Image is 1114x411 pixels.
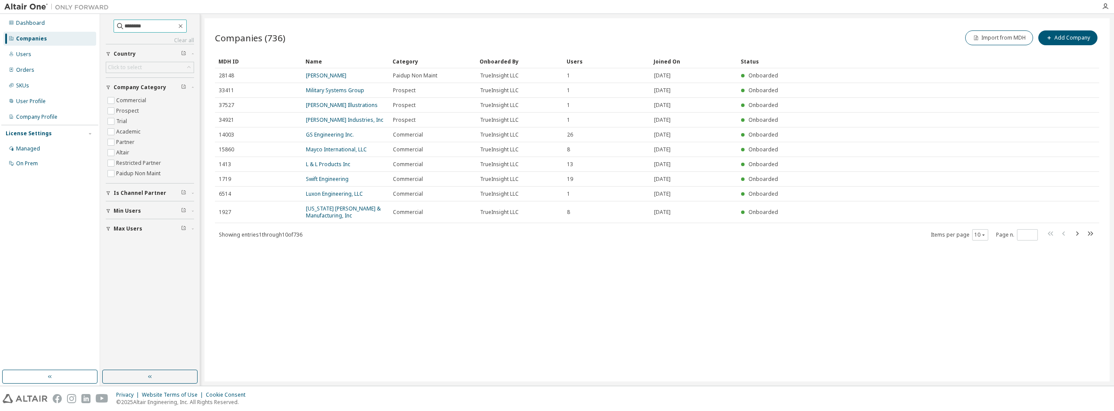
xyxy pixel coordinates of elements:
div: SKUs [16,82,29,89]
button: Add Company [1038,30,1097,45]
span: Commercial [393,161,423,168]
div: Company Profile [16,114,57,120]
span: 1 [567,87,570,94]
a: [PERSON_NAME] Illustrations [306,101,378,109]
span: 1 [567,72,570,79]
span: Onboarded [748,131,778,138]
img: Altair One [4,3,113,11]
button: Min Users [106,201,194,221]
span: Onboarded [748,116,778,124]
span: Clear filter [181,207,186,214]
img: instagram.svg [67,394,76,403]
span: 37527 [219,102,234,109]
span: 14003 [219,131,234,138]
span: Page n. [996,229,1038,241]
button: Is Channel Partner [106,184,194,203]
span: Company Category [114,84,166,91]
a: [PERSON_NAME] Industries, Inc [306,116,383,124]
span: Onboarded [748,72,778,79]
div: Managed [16,145,40,152]
img: facebook.svg [53,394,62,403]
span: Paidup Non Maint [393,72,437,79]
span: [DATE] [654,146,671,153]
span: Prospect [393,117,416,124]
button: Max Users [106,219,194,238]
span: 8 [567,146,570,153]
span: TrueInsight LLC [480,87,519,94]
span: Clear filter [181,50,186,57]
span: Min Users [114,207,141,214]
span: 6514 [219,190,231,197]
img: altair_logo.svg [3,394,47,403]
span: Onboarded [748,146,778,153]
span: 33411 [219,87,234,94]
span: [DATE] [654,209,671,216]
span: 8 [567,209,570,216]
span: 34921 [219,117,234,124]
button: Company Category [106,78,194,97]
img: linkedin.svg [81,394,91,403]
div: On Prem [16,160,38,167]
span: [DATE] [654,102,671,109]
a: Luxon Engineering, LLC [306,190,363,197]
div: MDH ID [218,54,299,68]
span: TrueInsight LLC [480,131,519,138]
span: TrueInsight LLC [480,72,519,79]
span: [DATE] [654,87,671,94]
a: GS Engineering Inc. [306,131,354,138]
a: Military Systems Group [306,87,364,94]
div: Users [16,51,31,58]
button: Import from MDH [965,30,1033,45]
a: Mayco International, LLC [306,146,367,153]
span: 1 [567,102,570,109]
span: TrueInsight LLC [480,190,519,197]
div: Privacy [116,391,142,398]
span: 28148 [219,72,234,79]
div: Status [741,54,1047,68]
span: [DATE] [654,161,671,168]
div: Orders [16,67,34,74]
span: Onboarded [748,190,778,197]
div: License Settings [6,130,52,137]
button: Country [106,44,194,63]
span: Commercial [393,176,423,183]
label: Academic [116,127,142,137]
div: Click to select [108,64,142,71]
span: [DATE] [654,72,671,79]
span: Country [114,50,136,57]
label: Paidup Non Maint [116,168,162,179]
div: Companies [16,35,47,42]
button: 10 [974,231,986,238]
span: 1413 [219,161,231,168]
span: Onboarded [748,175,778,183]
label: Prospect [116,106,141,116]
span: Clear filter [181,225,186,232]
div: Onboarded By [480,54,560,68]
span: Commercial [393,190,423,197]
span: Prospect [393,87,416,94]
span: Showing entries 1 through 10 of 736 [219,231,302,238]
span: 13 [567,161,573,168]
div: Category [393,54,473,68]
span: Onboarded [748,101,778,109]
div: Click to select [106,62,194,73]
span: Max Users [114,225,142,232]
span: 15860 [219,146,234,153]
span: TrueInsight LLC [480,176,519,183]
a: Clear all [106,37,194,44]
span: TrueInsight LLC [480,161,519,168]
span: TrueInsight LLC [480,102,519,109]
span: 1 [567,117,570,124]
span: Commercial [393,131,423,138]
span: TrueInsight LLC [480,209,519,216]
label: Commercial [116,95,148,106]
span: 1 [567,190,570,197]
label: Trial [116,116,129,127]
a: L & L Products Inc [306,160,350,168]
span: Clear filter [181,84,186,91]
div: Name [305,54,386,68]
a: Swift Engineering [306,175,349,183]
span: [DATE] [654,190,671,197]
div: Website Terms of Use [142,391,206,398]
label: Altair [116,147,131,158]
